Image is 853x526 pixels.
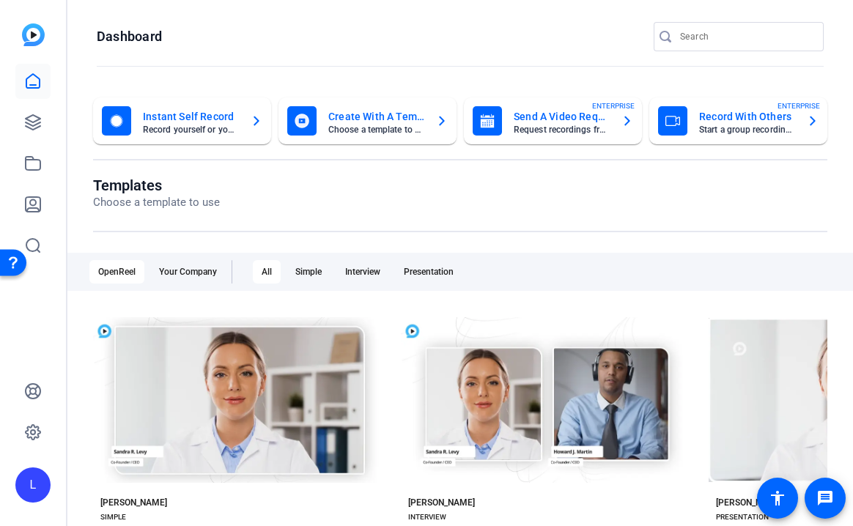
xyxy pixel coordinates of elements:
span: ENTERPRISE [592,100,635,111]
mat-icon: accessibility [769,489,786,507]
img: blue-gradient.svg [22,23,45,46]
p: Choose a template to use [93,194,220,211]
div: INTERVIEW [408,511,446,523]
span: ENTERPRISE [778,100,820,111]
div: Interview [336,260,389,284]
div: [PERSON_NAME] [100,497,167,508]
mat-card-subtitle: Request recordings from anyone, anywhere [514,125,610,134]
div: SIMPLE [100,511,126,523]
mat-card-title: Create With A Template [328,108,424,125]
mat-card-subtitle: Start a group recording session [699,125,795,134]
div: Your Company [150,260,226,284]
mat-icon: message [816,489,834,507]
h1: Dashboard [97,28,162,45]
input: Search [680,28,812,45]
mat-card-subtitle: Choose a template to get started [328,125,424,134]
div: Simple [287,260,331,284]
div: L [15,467,51,503]
div: [PERSON_NAME] [408,497,475,508]
div: OpenReel [89,260,144,284]
button: Instant Self RecordRecord yourself or your screen [93,97,271,144]
button: Send A Video RequestRequest recordings from anyone, anywhereENTERPRISE [464,97,642,144]
mat-card-title: Instant Self Record [143,108,239,125]
div: All [253,260,281,284]
mat-card-title: Send A Video Request [514,108,610,125]
mat-card-subtitle: Record yourself or your screen [143,125,239,134]
h1: Templates [93,177,220,194]
div: PRESENTATION [716,511,769,523]
div: [PERSON_NAME] [716,497,783,508]
button: Create With A TemplateChoose a template to get started [278,97,457,144]
button: Record With OthersStart a group recording sessionENTERPRISE [649,97,827,144]
div: Presentation [395,260,462,284]
mat-card-title: Record With Others [699,108,795,125]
